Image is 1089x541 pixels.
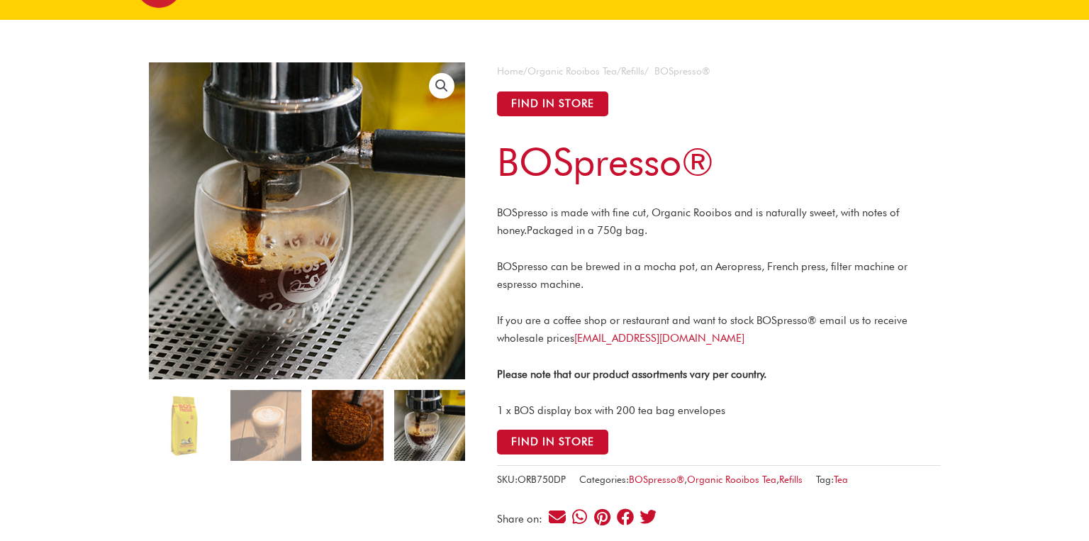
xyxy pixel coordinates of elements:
[593,507,612,526] div: Share on pinterest
[497,368,766,381] strong: Please note that our product assortments vary per country.
[312,390,383,461] img: BOSpresso® - Image 3
[497,514,547,525] div: Share on:
[527,65,617,77] a: Organic Rooibos Tea
[497,312,941,347] p: If you are a coffee shop or restaurant and want to stock BOSpresso® email us to receive wholesale...
[518,474,566,485] span: ORB750DP
[629,474,684,485] a: BOSpresso®
[394,390,465,461] img: BOSpresso® - Image 4
[574,332,744,345] a: [EMAIL_ADDRESS][DOMAIN_NAME]
[570,507,589,526] div: Share on whatsapp
[497,62,941,80] nav: Breadcrumb
[497,65,523,77] a: Home
[816,471,848,489] span: Tag:
[638,507,657,526] div: Share on twitter
[779,474,803,485] a: Refills
[497,91,608,116] button: Find in Store
[579,471,803,489] span: Categories: , ,
[497,138,941,185] h1: BOSpresso®
[547,507,566,526] div: Share on email
[149,390,220,461] img: BOSpresso®
[497,258,941,294] p: BOSpresso can be brewed in a mocha pot, an Aeropress, French press, filter machine or espresso ma...
[834,474,848,485] a: Tea
[615,507,635,526] div: Share on facebook
[429,73,454,99] a: View full-screen image gallery
[497,402,941,420] p: 1 x BOS display box with 200 tea bag envelopes
[230,390,301,461] img: BOSpresso® - Image 2
[497,206,899,237] span: BOSpresso is made with fine cut, Organic Rooibos and is naturally sweet, with notes of honey.
[497,430,608,454] button: Find in Store
[621,65,644,77] a: Refills
[687,474,776,485] a: Organic Rooibos Tea
[527,224,647,237] span: Packaged in a 750g bag.
[497,471,566,489] span: SKU:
